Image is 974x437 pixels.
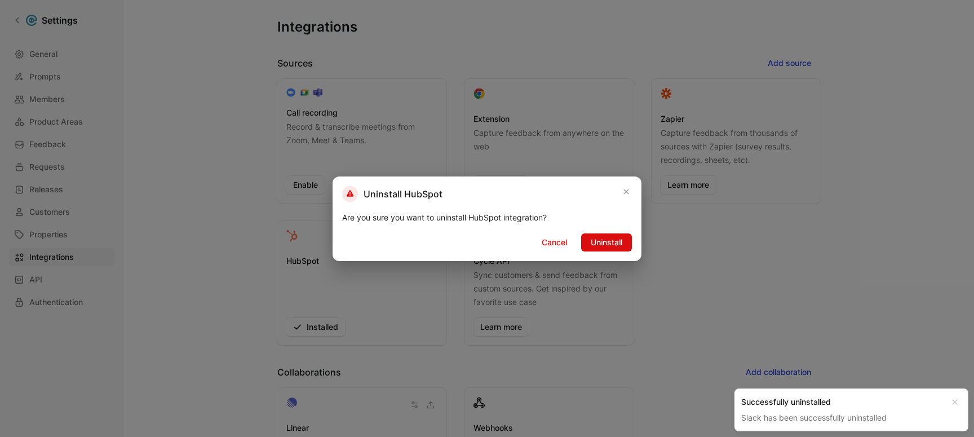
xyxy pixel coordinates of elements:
p: Are you sure you want to uninstall HubSpot integration? [342,211,632,224]
button: Cancel [532,233,577,251]
div: Slack has been successfully uninstalled [741,411,944,425]
span: Uninstall [591,236,622,249]
div: Successfully uninstalled [741,395,944,409]
button: Uninstall [581,233,632,251]
span: Cancel [542,236,567,249]
h2: Uninstall HubSpot [342,186,442,202]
